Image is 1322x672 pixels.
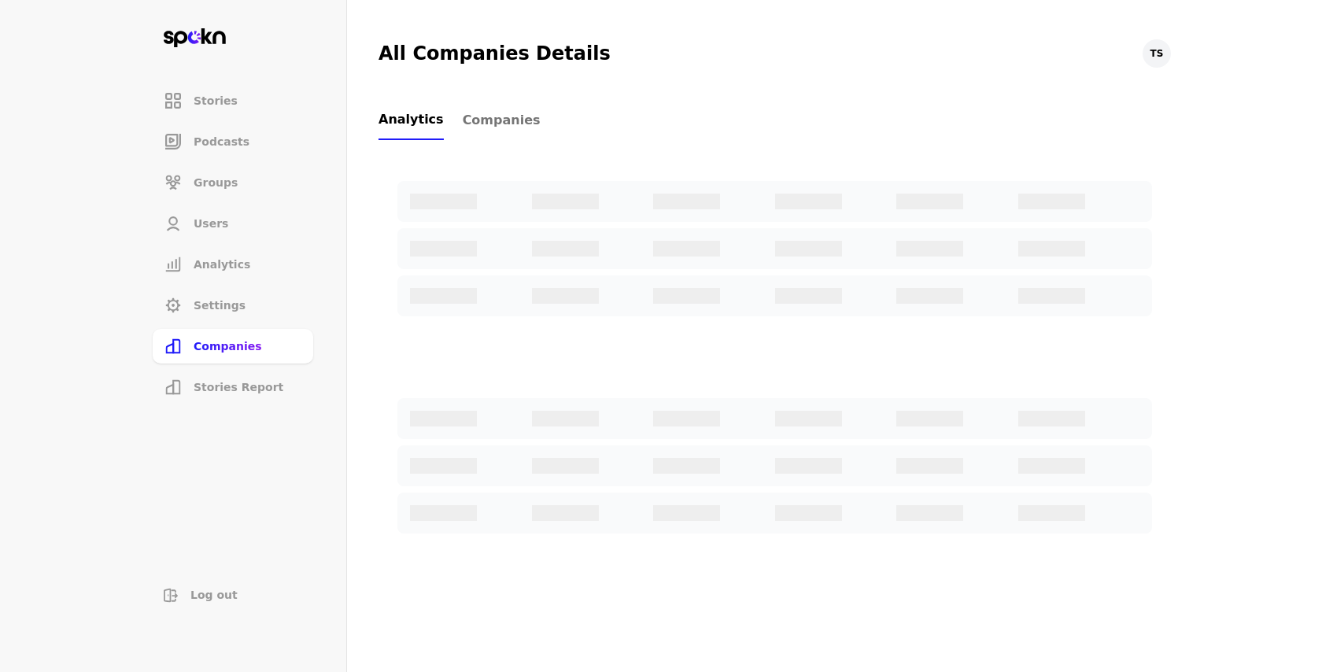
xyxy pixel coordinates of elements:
[151,205,315,242] a: Users
[151,327,315,365] a: Companies
[194,134,249,150] span: Podcasts
[379,101,444,140] a: Analytics
[194,257,250,272] span: Analytics
[194,175,238,190] span: Groups
[463,101,541,140] a: Companies
[194,297,246,313] span: Settings
[1143,39,1171,68] button: TS
[194,216,228,231] span: Users
[463,111,541,130] span: Companies
[151,286,315,324] a: Settings
[1150,47,1164,60] span: TS
[190,587,238,603] span: Log out
[151,246,315,283] a: Analytics
[194,379,283,395] span: Stories Report
[379,41,611,66] h2: All Companies Details
[194,338,262,354] span: Companies
[379,110,444,129] span: Analytics
[151,123,315,161] a: Podcasts
[151,368,315,406] a: Stories Report
[151,164,315,201] a: Groups
[151,82,315,120] a: Stories
[151,581,315,609] button: Log out
[194,93,238,109] span: Stories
